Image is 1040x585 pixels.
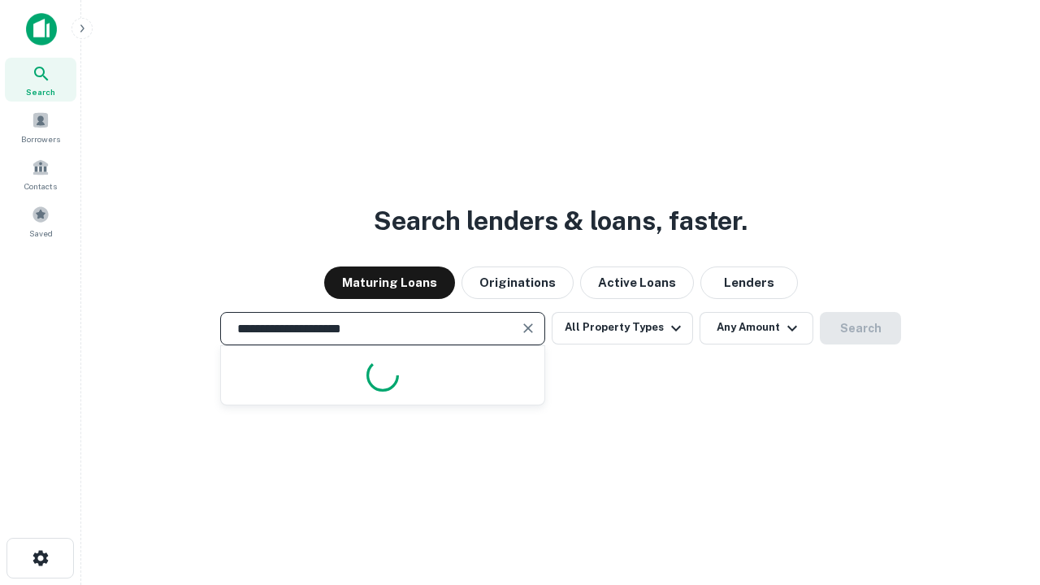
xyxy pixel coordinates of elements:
[26,13,57,45] img: capitalize-icon.png
[374,201,747,240] h3: Search lenders & loans, faster.
[5,105,76,149] a: Borrowers
[5,199,76,243] a: Saved
[552,312,693,344] button: All Property Types
[700,266,798,299] button: Lenders
[5,58,76,102] a: Search
[461,266,574,299] button: Originations
[959,455,1040,533] iframe: Chat Widget
[580,266,694,299] button: Active Loans
[517,317,539,340] button: Clear
[24,180,57,193] span: Contacts
[21,132,60,145] span: Borrowers
[5,152,76,196] a: Contacts
[700,312,813,344] button: Any Amount
[29,227,53,240] span: Saved
[324,266,455,299] button: Maturing Loans
[26,85,55,98] span: Search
